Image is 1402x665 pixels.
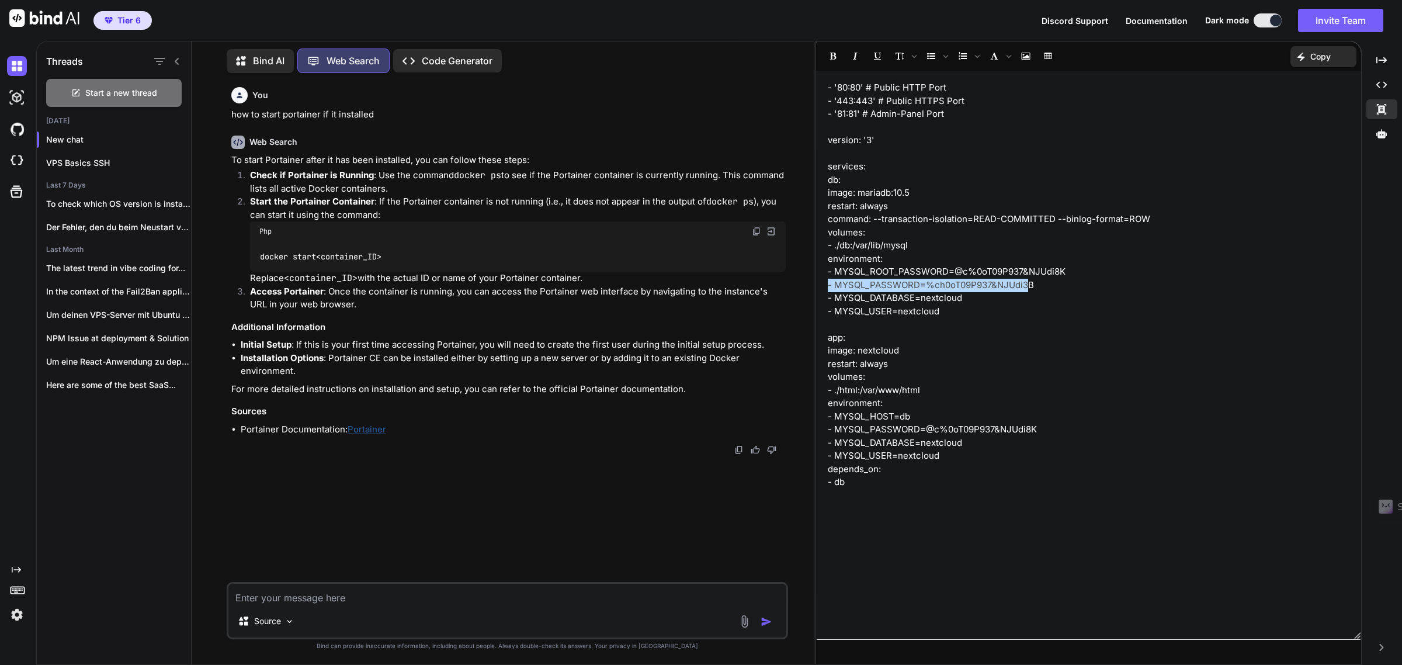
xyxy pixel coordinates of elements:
img: icon [761,616,772,628]
code: <container_ID> [284,272,358,284]
p: Bind AI [253,54,284,68]
li: Portainer Documentation: [241,423,786,437]
p: In the context of the Fail2Ban application,... [46,286,191,297]
code: docker ps [706,196,754,207]
p: The latest trend in vibe coding for... [46,262,191,274]
li: : If this is your first time accessing Portainer, you will need to create the first user during t... [241,338,786,352]
p: Copy [1310,51,1331,63]
img: dislike [767,445,776,455]
p: : Use the command to see if the Portainer container is currently running. This command lists all ... [250,169,786,195]
strong: Initial Setup [241,339,291,350]
p: Replace with the actual ID or name of your Portainer container. [250,272,786,285]
p: - '80:80' # Public HTTP Port - '443:443' # Public HTTPS Port - '81:81' # Admin-Panel Port [828,81,1349,121]
img: cloudideIcon [7,151,27,171]
p: To start Portainer after it has been installed, you can follow these steps: [231,154,786,167]
img: Open in Browser [766,226,776,237]
p: Bind can provide inaccurate information, including about people. Always double-check its answers.... [227,642,789,650]
p: NPM Issue at deployment & Solution [46,332,191,344]
h6: Web Search [249,136,297,148]
p: : If the Portainer container is not running (i.e., it does not appear in the output of ), you can... [250,195,786,221]
span: < > [316,251,381,262]
button: Documentation [1126,15,1188,27]
a: Portainer [348,424,386,435]
h1: Threads [46,54,83,68]
p: VPS Basics SSH [46,157,191,169]
span: Insert table [1037,46,1059,66]
span: Italic [845,46,866,66]
img: attachment [738,615,751,628]
p: Der Fehler, den du beim Neustart von... [46,221,191,233]
p: - MYSQL_DATABASE=nextcloud - MYSQL_USER=nextcloud depends_on: - db [828,437,1349,489]
strong: Access Portainer [250,286,324,297]
p: To check which OS version is installed... [46,198,191,210]
button: Discord Support [1042,15,1108,27]
img: Bind AI [9,9,79,27]
span: Start a new thread [85,87,157,99]
span: Insert Ordered List [952,46,983,66]
span: Dark mode [1205,15,1249,26]
span: container_ID [321,251,377,262]
span: docker start [260,251,381,262]
h3: Sources [231,405,786,418]
img: copy [752,227,761,236]
button: Invite Team [1298,9,1383,32]
p: - MYSQL_DATABASE=nextcloud - MYSQL_USER=nextcloud app: image: nextcloud restart: always volumes: ... [828,292,1349,437]
p: - MYSQL_PASSWORD= % ch 0oT09P937&NJUdi3 B [828,279,1349,292]
img: premium [105,17,113,24]
img: darkAi-studio [7,88,27,108]
span: Font family [984,46,1014,66]
img: Pick Models [284,616,294,626]
p: For more detailed instructions on installation and setup, you can refer to the official Portainer... [231,383,786,396]
span: Font size [889,46,919,66]
img: copy [734,445,744,455]
span: Underline [867,46,888,66]
p: : Once the container is running, you can access the Portainer web interface by navigating to the ... [250,285,786,311]
h2: Last 7 Days [37,181,191,190]
code: docker ps [454,169,501,181]
h2: Last Month [37,245,191,254]
img: settings [7,605,27,625]
h6: You [252,89,268,101]
img: like [751,445,760,455]
span: Insert Unordered List [921,46,951,66]
span: Insert Image [1015,46,1036,66]
span: Tier 6 [117,15,141,26]
p: Code Generator [422,54,492,68]
button: premiumTier 6 [93,11,152,30]
span: Php [259,227,272,236]
h3: Additional Information [231,321,786,334]
p: Web Search [327,54,380,68]
img: darkChat [7,56,27,76]
strong: Installation Options [241,352,324,363]
img: githubDark [7,119,27,139]
strong: Check if Portainer is Running [250,169,374,181]
p: version: '3' services: db: image: mariadb:10.5 restart: always command: --transaction-isolation=R... [828,134,1349,279]
li: : Portainer CE can be installed either by setting up a new server or by adding it to an existing ... [241,352,786,378]
span: Documentation [1126,16,1188,26]
p: Um eine React-Anwendung zu deployen, insbesondere wenn... [46,356,191,368]
strong: Start the Portainer Container [250,196,374,207]
p: Source [254,615,281,627]
span: Discord Support [1042,16,1108,26]
p: New chat [46,134,191,146]
h2: [DATE] [37,116,191,126]
span: Bold [823,46,844,66]
p: how to start portainer if it installed [231,108,786,122]
p: Um deinen VPS-Server mit Ubuntu 24.04 für... [46,309,191,321]
p: Here are some of the best SaaS... [46,379,191,391]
